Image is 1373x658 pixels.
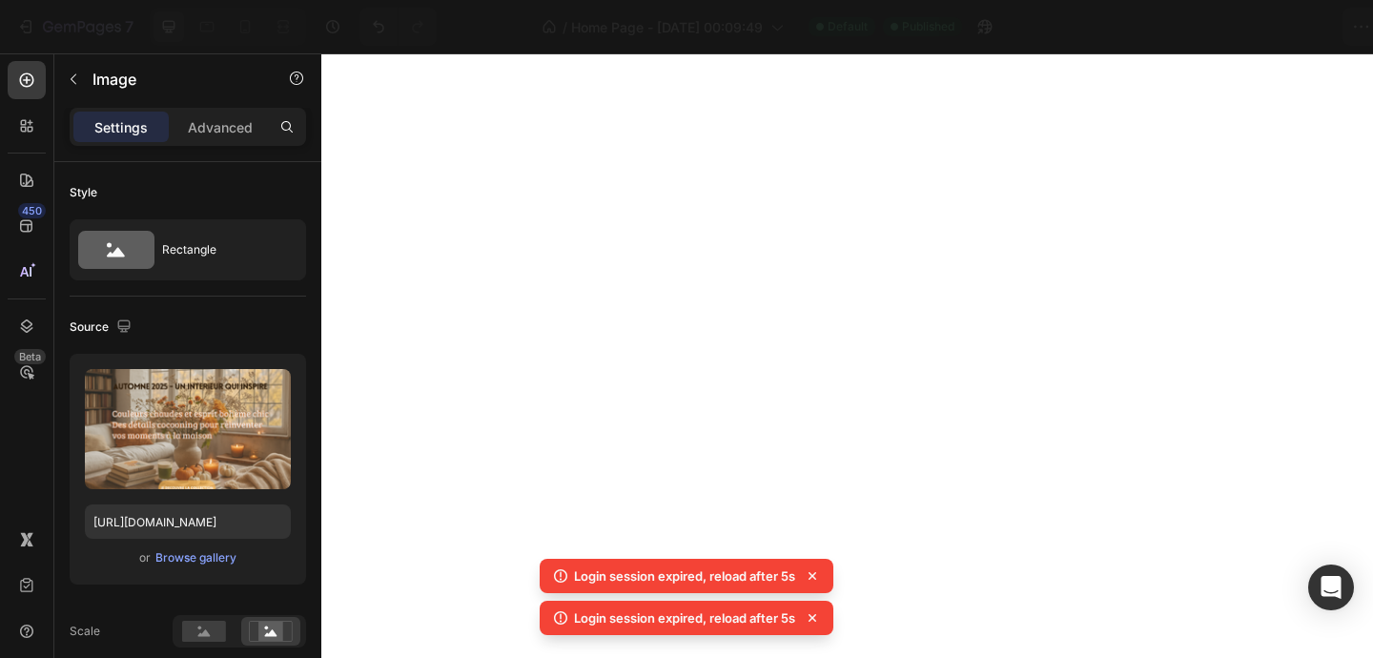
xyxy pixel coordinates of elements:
[1262,17,1310,37] div: Publish
[94,117,148,137] p: Settings
[8,8,142,46] button: 7
[188,117,253,137] p: Advanced
[321,53,1373,658] iframe: Design area
[70,184,97,201] div: Style
[14,349,46,364] div: Beta
[70,315,135,340] div: Source
[85,504,291,539] input: https://example.com/image.jpg
[162,228,278,272] div: Rectangle
[574,566,795,586] p: Login session expired, reload after 5s
[18,203,46,218] div: 450
[1192,19,1223,35] span: Save
[574,608,795,627] p: Login session expired, reload after 5s
[139,546,151,569] span: or
[125,15,133,38] p: 7
[563,17,567,37] span: /
[70,623,100,640] div: Scale
[359,8,437,46] div: Undo/Redo
[902,18,954,35] span: Published
[828,18,868,35] span: Default
[92,68,255,91] p: Image
[155,549,236,566] div: Browse gallery
[571,17,763,37] span: Home Page - [DATE] 00:09:49
[1176,8,1239,46] button: Save
[1246,8,1326,46] button: Publish
[85,369,291,489] img: preview-image
[1308,565,1354,610] div: Open Intercom Messenger
[154,548,237,567] button: Browse gallery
